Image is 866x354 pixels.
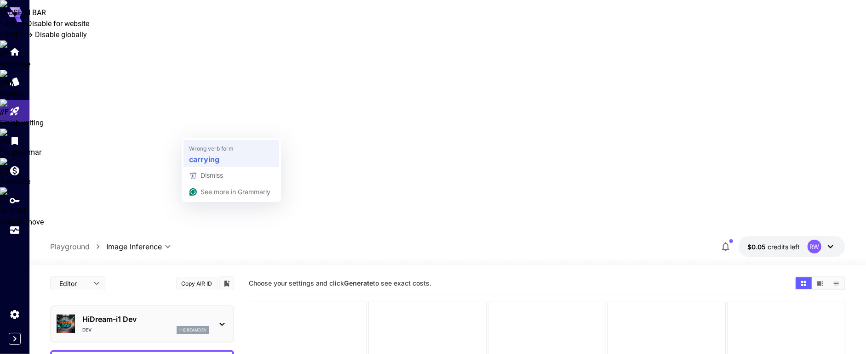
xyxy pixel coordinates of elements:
button: Expand sidebar [9,333,21,345]
button: Show images in grid view [796,277,812,289]
div: Usage [9,225,20,236]
button: Add to library [223,278,231,289]
button: Show images in list view [828,277,844,289]
span: Editor [59,279,88,288]
div: RW [808,240,821,253]
nav: breadcrumb [50,241,106,252]
span: Image Inference [106,241,162,252]
div: $0.05 [748,242,800,252]
b: Generate [344,279,373,287]
button: $0.05RW [739,236,845,257]
span: credits left [768,243,800,251]
p: Dev [82,326,92,333]
button: Show images in video view [812,277,828,289]
span: $0.05 [748,243,768,251]
p: HiDream-i1 Dev [82,314,209,325]
p: hidreamdev [179,327,206,333]
span: Choose your settings and click to see exact costs. [249,279,431,287]
div: Show images in grid viewShow images in video viewShow images in list view [795,276,845,290]
button: Copy AIR ID [176,277,218,290]
div: HiDream-i1 DevDevhidreamdev [57,310,228,338]
div: Settings [9,309,20,320]
a: Playground [50,241,90,252]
